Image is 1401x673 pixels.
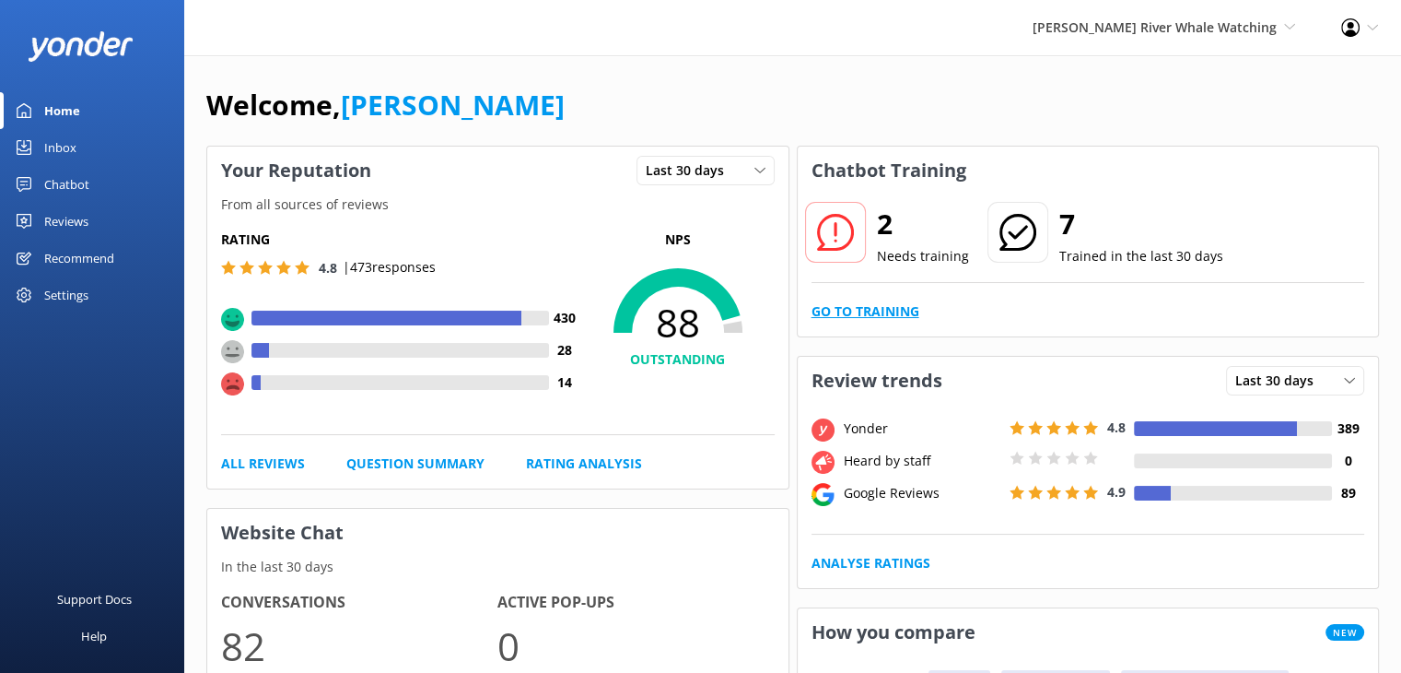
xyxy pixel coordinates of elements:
[44,277,88,313] div: Settings
[1332,419,1364,439] h4: 389
[44,92,80,129] div: Home
[877,246,969,266] p: Needs training
[44,240,114,277] div: Recommend
[497,591,774,615] h4: Active Pop-ups
[798,147,980,195] h3: Chatbot Training
[1107,483,1126,501] span: 4.9
[207,509,788,557] h3: Website Chat
[1059,202,1223,246] h2: 7
[207,557,788,577] p: In the last 30 days
[549,372,581,393] h4: 14
[207,195,788,215] p: From all sources of reviews
[1107,419,1126,436] span: 4.8
[28,31,134,62] img: yonder-white-logo.png
[526,454,642,474] a: Rating Analysis
[549,308,581,328] h4: 430
[319,259,337,277] span: 4.8
[221,591,497,615] h4: Conversations
[221,230,581,250] h5: Rating
[581,349,775,370] h4: OUTSTANDING
[811,553,930,573] a: Analyse Ratings
[221,454,305,474] a: All Reviews
[798,608,989,656] h3: How you compare
[1332,483,1364,503] h4: 89
[346,454,485,474] a: Question Summary
[343,257,436,277] p: | 473 responses
[811,301,919,322] a: Go to Training
[877,202,969,246] h2: 2
[581,230,775,250] p: NPS
[1332,451,1364,471] h4: 0
[798,357,956,405] h3: Review trends
[206,83,565,127] h1: Welcome,
[1325,624,1364,641] span: New
[81,618,107,655] div: Help
[44,203,88,240] div: Reviews
[839,419,1005,439] div: Yonder
[207,147,385,195] h3: Your Reputation
[44,166,89,203] div: Chatbot
[1033,18,1277,36] span: [PERSON_NAME] River Whale Watching
[581,300,775,346] span: 88
[839,483,1005,503] div: Google Reviews
[839,451,1005,471] div: Heard by staff
[1059,246,1223,266] p: Trained in the last 30 days
[549,340,581,360] h4: 28
[57,581,132,618] div: Support Docs
[646,160,735,181] span: Last 30 days
[1235,371,1325,391] span: Last 30 days
[341,86,565,124] a: [PERSON_NAME]
[44,129,76,166] div: Inbox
